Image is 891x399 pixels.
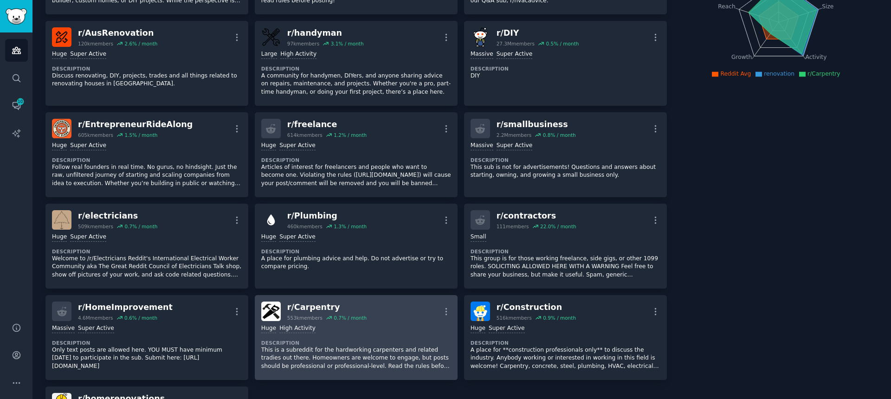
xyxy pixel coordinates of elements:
span: r/Carpentry [807,71,840,77]
div: Huge [261,233,276,242]
div: 0.7 % / month [334,315,367,321]
div: 0.8 % / month [543,132,576,138]
div: High Activity [280,50,316,59]
div: 1.5 % / month [124,132,157,138]
dt: Description [52,248,242,255]
div: Massive [52,324,75,333]
div: 460k members [287,223,323,230]
div: 2.2M members [497,132,532,138]
a: DIYr/DIY27.3Mmembers0.5% / monthMassiveSuper ActiveDescriptionDIY [464,21,667,106]
p: A place for plumbing advice and help. Do not advertise or try to compare pricing. [261,255,451,271]
dt: Description [52,157,242,163]
tspan: Growth [731,54,752,60]
span: renovation [764,71,794,77]
div: Super Active [279,142,316,150]
a: Carpentryr/Carpentry553kmembers0.7% / monthHugeHigh ActivityDescriptionThis is a subreddit for th... [255,295,458,380]
p: Welcome to /r/Electricians Reddit's International Electrical Worker Community aka The Great Reddi... [52,255,242,279]
a: r/HomeImprovement4.6Mmembers0.6% / monthMassiveSuper ActiveDescriptionOnly text posts are allowed... [45,295,248,380]
a: 10 [5,94,28,117]
p: Only text posts are allowed here. YOU MUST have minimum [DATE] to participate in the sub. Submit ... [52,346,242,371]
a: electriciansr/electricians509kmembers0.7% / monthHugeSuper ActiveDescriptionWelcome to /r/Electri... [45,204,248,289]
div: r/ HomeImprovement [78,302,173,313]
div: Super Active [78,324,114,333]
div: Huge [52,50,67,59]
div: 1.2 % / month [334,132,367,138]
a: r/contractors111members22.0% / monthSmallDescriptionThis group is for those working freelance, si... [464,204,667,289]
div: 509k members [78,223,113,230]
img: DIY [471,27,490,47]
div: Huge [261,142,276,150]
div: Large [261,50,277,59]
dt: Description [261,340,451,346]
p: This sub is not for advertisements! Questions and answers about starting, owning, and growing a s... [471,163,660,180]
div: Super Active [497,50,533,59]
img: handyman [261,27,281,47]
div: 97k members [287,40,319,47]
img: Construction [471,302,490,321]
dt: Description [52,65,242,72]
div: 27.3M members [497,40,535,47]
tspan: Size [822,3,833,9]
div: 614k members [287,132,323,138]
div: r/ freelance [287,119,367,130]
div: r/ smallbusiness [497,119,576,130]
div: Super Active [70,142,106,150]
tspan: Activity [805,54,826,60]
div: 516k members [497,315,532,321]
dt: Description [261,65,451,72]
div: r/ handyman [287,27,364,39]
div: Super Active [70,233,106,242]
div: High Activity [279,324,316,333]
img: Plumbing [261,210,281,230]
p: Follow real founders in real time. No gurus, no hindsight. Just the raw, unfiltered journey of st... [52,163,242,188]
div: 0.7 % / month [124,223,157,230]
a: EntrepreneurRideAlongr/EntrepreneurRideAlong605kmembers1.5% / monthHugeSuper ActiveDescriptionFol... [45,112,248,197]
div: r/ AusRenovation [78,27,157,39]
div: Huge [52,233,67,242]
div: 1.3 % / month [334,223,367,230]
img: EntrepreneurRideAlong [52,119,71,138]
dt: Description [471,340,660,346]
p: This is a subreddit for the hardworking carpenters and related tradies out there. Homeowners are ... [261,346,451,371]
div: 4.6M members [78,315,113,321]
a: r/smallbusiness2.2Mmembers0.8% / monthMassiveSuper ActiveDescriptionThis sub is not for advertise... [464,112,667,197]
div: Huge [261,324,276,333]
div: 3.1 % / month [331,40,364,47]
p: A place for **construction professionals only** to discuss the industry. Anybody working or inter... [471,346,660,371]
p: Discuss renovating, DIY, projects, trades and all things related to renovating houses in [GEOGRAP... [52,72,242,88]
div: r/ DIY [497,27,579,39]
span: Reddit Avg [720,71,751,77]
div: Huge [52,142,67,150]
dt: Description [471,65,660,72]
p: Articles of interest for freelancers and people who want to become one. Violating the rules ([URL... [261,163,451,188]
div: Super Active [497,142,533,150]
img: Carpentry [261,302,281,321]
div: r/ Plumbing [287,210,367,222]
a: AusRenovationr/AusRenovation120kmembers2.6% / monthHugeSuper ActiveDescriptionDiscuss renovating,... [45,21,248,106]
div: 22.0 % / month [540,223,576,230]
div: Massive [471,142,493,150]
div: 553k members [287,315,323,321]
div: r/ Construction [497,302,576,313]
p: A community for handymen, DIYers, and anyone sharing advice on repairs, maintenance, and projects... [261,72,451,97]
div: r/ electricians [78,210,157,222]
div: 605k members [78,132,113,138]
div: Small [471,233,486,242]
img: electricians [52,210,71,230]
dt: Description [261,157,451,163]
div: Super Active [489,324,525,333]
div: 111 members [497,223,529,230]
p: This group is for those working freelance, side gigs, or other 1099 roles. SOLICITING ALLOWED HER... [471,255,660,279]
div: r/ EntrepreneurRideAlong [78,119,193,130]
div: Massive [471,50,493,59]
img: AusRenovation [52,27,71,47]
div: Super Active [279,233,316,242]
a: r/freelance614kmembers1.2% / monthHugeSuper ActiveDescriptionArticles of interest for freelancers... [255,112,458,197]
span: 10 [16,98,25,105]
img: GummySearch logo [6,8,27,25]
tspan: Reach [718,3,736,9]
div: 0.9 % / month [543,315,576,321]
div: Huge [471,324,485,333]
div: 2.6 % / month [124,40,157,47]
div: 0.6 % / month [124,315,157,321]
